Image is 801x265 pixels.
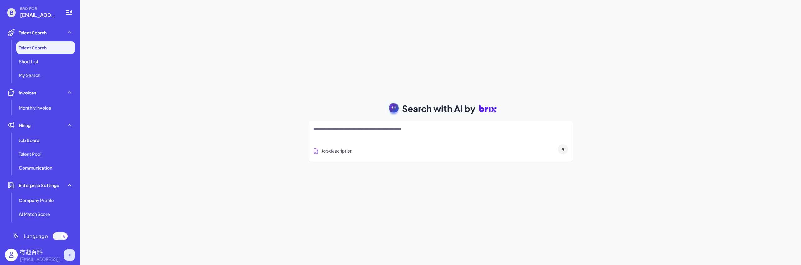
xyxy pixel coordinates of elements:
[20,256,64,262] div: youqu272@gmail.com
[19,72,40,78] span: My Search
[19,137,39,143] span: Job Board
[20,6,58,11] span: BRIX FOR
[19,44,47,51] span: Talent Search
[19,89,36,96] span: Invoices
[19,29,47,36] span: Talent Search
[24,232,48,240] span: Language
[19,197,54,203] span: Company Profile
[311,145,354,157] button: Search using job description
[19,58,38,64] span: Short List
[19,182,59,188] span: Enterprise Settings
[19,165,52,171] span: Communication
[20,247,64,256] div: 有趣百科
[19,151,41,157] span: Talent Pool
[19,211,50,217] span: AI Match Score
[402,102,475,115] span: Search with AI by
[20,11,58,19] span: youqu272@gmail.com
[5,249,18,261] img: user_logo.png
[19,122,31,128] span: Hiring
[19,104,51,111] span: Monthly invoice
